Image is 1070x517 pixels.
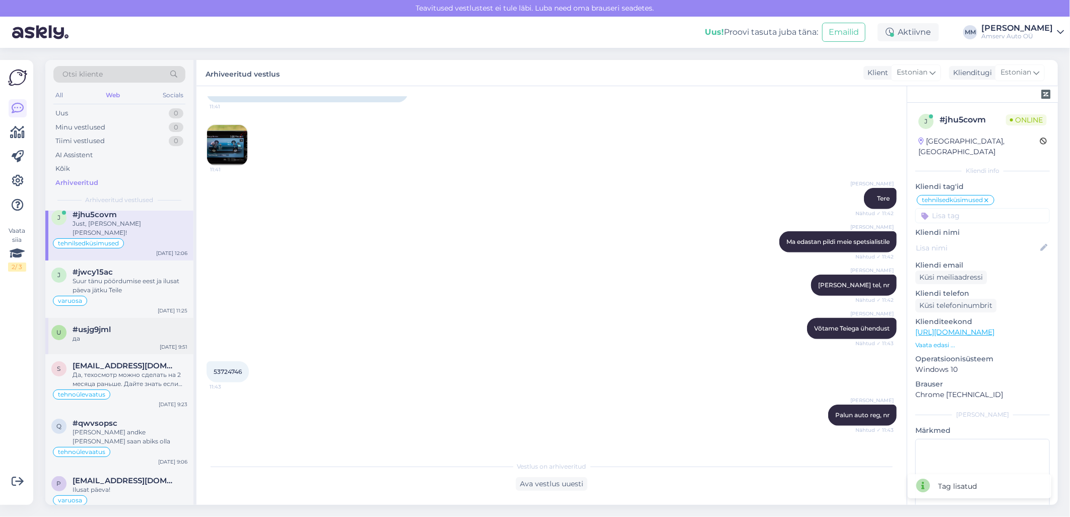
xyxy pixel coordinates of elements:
span: 11:43 [210,383,247,391]
div: Ava vestlus uuesti [516,477,587,491]
span: Võtame Teiega ühendust [814,325,890,332]
a: [PERSON_NAME]Amserv Auto OÜ [981,24,1064,40]
span: [PERSON_NAME] tel, nr [818,281,890,289]
p: Operatsioonisüsteem [915,354,1050,364]
span: Nähtud ✓ 11:42 [855,253,894,261]
div: [PERSON_NAME] andke [PERSON_NAME] saan abiks olla [73,428,187,446]
input: Lisa nimi [916,242,1038,253]
span: j [57,271,60,279]
span: tehnilsedküsimused [922,197,983,203]
div: Aktiivne [878,23,939,41]
div: Kliendi info [915,166,1050,175]
div: Kõik [55,164,70,174]
a: [URL][DOMAIN_NAME] [915,328,994,337]
span: #qwvsopsc [73,419,117,428]
div: Klient [863,68,888,78]
div: [DATE] 9:51 [160,343,187,351]
span: Estonian [897,67,927,78]
span: Tere [877,195,890,202]
span: varuosa [58,298,82,304]
span: 11:41 [210,166,248,173]
span: ppaarn@hotmail.com [73,476,177,485]
span: Nähtud ✓ 11:42 [855,296,894,304]
span: Estonian [1000,67,1031,78]
div: Web [104,89,122,102]
span: [PERSON_NAME] [850,397,894,404]
span: varuosa [58,497,82,503]
span: Arhiveeritud vestlused [86,196,154,205]
span: tehnoülevaatus [58,449,105,455]
img: Askly Logo [8,68,27,87]
div: Tag lisatud [938,481,977,492]
p: Märkmed [915,425,1050,436]
span: tehnilsedküsimused [58,240,119,246]
div: да [73,334,187,343]
div: Minu vestlused [55,122,105,133]
div: AI Assistent [55,150,93,160]
span: Nähtud ✓ 11:43 [855,426,894,434]
img: Attachment [207,125,247,165]
p: Kliendi telefon [915,288,1050,299]
div: [DATE] 9:23 [159,401,187,408]
div: Suur tänu pöördumise eest ja ilusat päeva jätku Teile [73,277,187,295]
div: [PERSON_NAME] [981,24,1053,32]
span: [PERSON_NAME] [850,310,894,317]
b: Uus! [705,27,724,37]
span: [PERSON_NAME] [850,180,894,187]
input: Lisa tag [915,208,1050,223]
div: [GEOGRAPHIC_DATA], [GEOGRAPHIC_DATA] [918,136,1040,157]
span: Vestlus on arhiveeritud [517,462,586,471]
span: #jwcy15ac [73,268,113,277]
div: Uus [55,108,68,118]
div: 2 / 3 [8,263,26,272]
div: Arhiveeritud [55,178,98,188]
div: Да, техосмотр можно сделать на 2 месяца раньше. Дайте знать если желаете забронировать время [73,370,187,389]
div: Ilusat päeva! [73,485,187,494]
span: q [56,422,61,430]
div: MM [963,25,977,39]
span: 53724746 [214,368,242,375]
div: Socials [161,89,185,102]
div: All [53,89,65,102]
div: [DATE] 12:06 [156,249,187,257]
span: Otsi kliente [62,69,103,80]
div: Küsi meiliaadressi [915,271,987,284]
span: Online [1006,114,1047,125]
span: semjonovkonstantin826@gmail.com [73,361,177,370]
span: #usjg9jml [73,325,111,334]
div: Küsi telefoninumbrit [915,299,996,312]
p: Windows 10 [915,364,1050,375]
div: [PERSON_NAME] [915,410,1050,419]
span: s [57,365,61,372]
span: p [57,480,61,487]
div: Amserv Auto OÜ [981,32,1053,40]
div: # jhu5covm [940,114,1006,126]
div: Klienditugi [949,68,992,78]
span: Nähtud ✓ 11:42 [855,210,894,217]
p: Vaata edasi ... [915,341,1050,350]
span: Nähtud ✓ 11:43 [855,340,894,347]
div: Just, [PERSON_NAME] [PERSON_NAME]! [73,219,187,237]
button: Emailid [822,23,865,42]
p: Klienditeekond [915,316,1050,327]
span: j [924,117,927,125]
span: Ma edastan pildi meie spetsialistile [786,238,890,245]
span: u [56,329,61,336]
label: Arhiveeritud vestlus [206,66,280,80]
span: [PERSON_NAME] [850,223,894,231]
div: Vaata siia [8,226,26,272]
p: Kliendi tag'id [915,181,1050,192]
span: [PERSON_NAME] [850,267,894,274]
img: zendesk [1041,90,1050,99]
span: tehnoülevaatus [58,392,105,398]
span: j [57,214,60,221]
div: [DATE] 11:25 [158,307,187,314]
p: Brauser [915,379,1050,390]
div: 0 [169,136,183,146]
div: 0 [169,108,183,118]
p: Kliendi email [915,260,1050,271]
span: Palun auto reg, nr [835,411,890,419]
div: 0 [169,122,183,133]
div: Tiimi vestlused [55,136,105,146]
span: 11:41 [210,103,247,110]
